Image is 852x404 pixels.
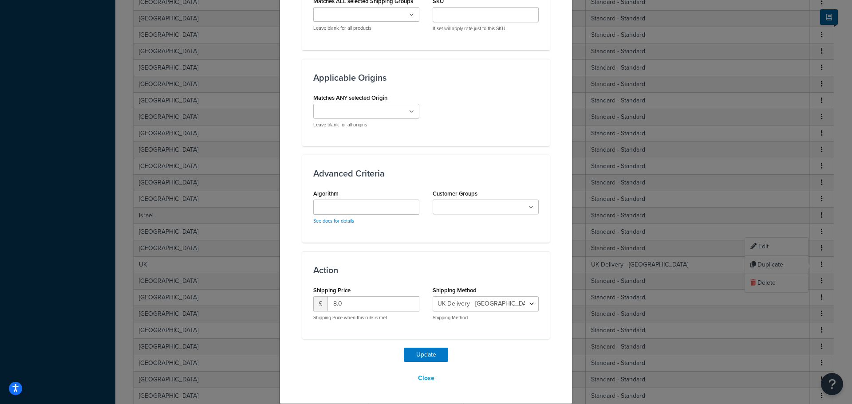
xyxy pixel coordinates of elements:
[313,287,351,294] label: Shipping Price
[433,287,477,294] label: Shipping Method
[313,217,354,224] a: See docs for details
[313,94,387,101] label: Matches ANY selected Origin
[313,296,327,311] span: £
[313,25,419,31] p: Leave blank for all products
[433,25,539,32] p: If set will apply rate just to this SKU
[412,371,440,386] button: Close
[313,169,539,178] h3: Advanced Criteria
[433,190,477,197] label: Customer Groups
[313,122,419,128] p: Leave blank for all origins
[404,348,448,362] button: Update
[313,73,539,82] h3: Applicable Origins
[433,314,539,321] p: Shipping Method
[313,314,419,321] p: Shipping Price when this rule is met
[313,265,539,275] h3: Action
[313,190,339,197] label: Algorithm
